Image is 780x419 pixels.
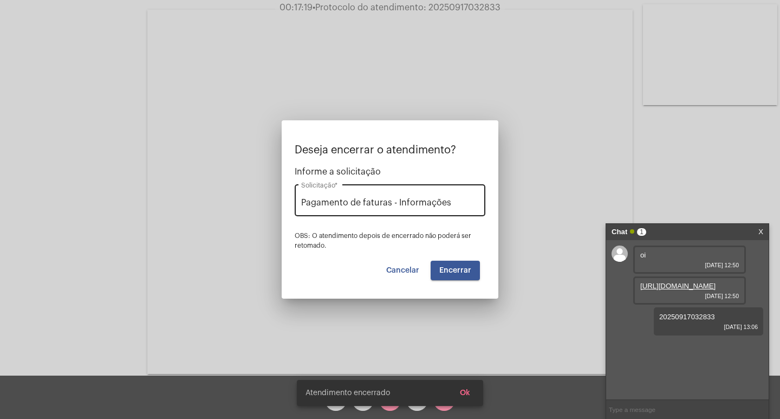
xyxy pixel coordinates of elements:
button: Cancelar [378,261,428,280]
span: 20250917032833 [659,313,715,321]
span: Protocolo do atendimento: 20250917032833 [313,3,500,12]
span: 00:17:19 [279,3,313,12]
a: X [758,224,763,240]
span: Informe a solicitação [295,167,485,177]
a: [URL][DOMAIN_NAME] [640,282,716,290]
span: 1 [637,228,646,236]
input: Type a message [606,400,769,419]
span: • [313,3,315,12]
button: Encerrar [431,261,480,280]
span: OBS: O atendimento depois de encerrado não poderá ser retomado. [295,233,471,249]
span: oi [640,251,646,259]
span: Encerrar [439,267,471,274]
strong: Chat [612,224,627,240]
span: [DATE] 12:50 [640,262,739,268]
span: Online [630,229,634,234]
span: Ok [460,389,470,397]
p: Deseja encerrar o atendimento? [295,144,485,156]
span: Atendimento encerrado [305,388,390,398]
span: [DATE] 13:06 [659,324,758,330]
span: [DATE] 12:50 [640,293,739,299]
input: Buscar solicitação [301,198,479,208]
span: Cancelar [386,267,419,274]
